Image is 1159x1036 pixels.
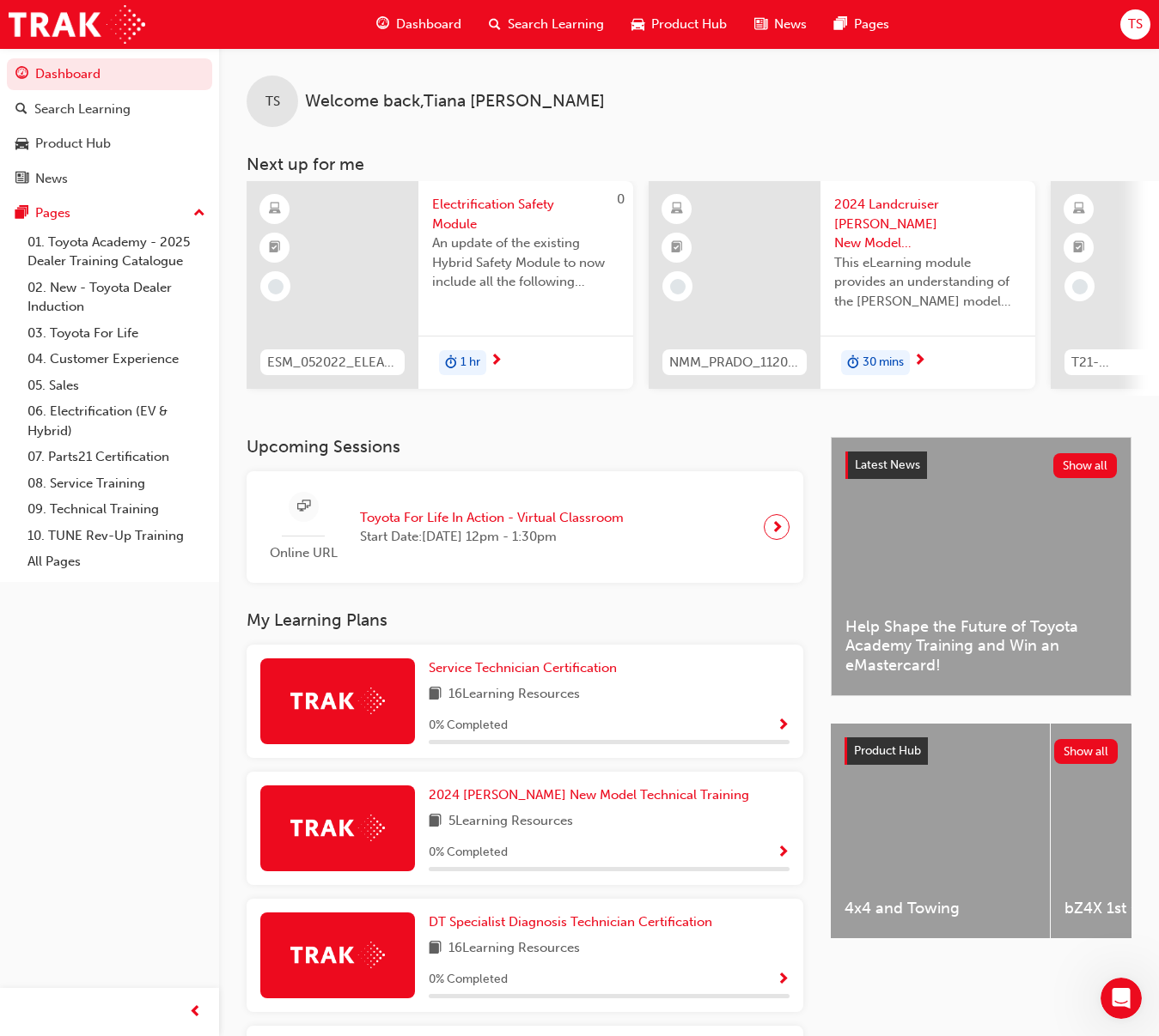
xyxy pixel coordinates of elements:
[193,203,205,225] span: up-icon
[1073,237,1085,259] span: booktick-icon
[360,508,624,528] span: Toyota For Life In Action - Virtual Classroom
[15,67,28,82] span: guage-icon
[35,203,70,223] div: Pages
[863,353,904,373] span: 30 mins
[1128,15,1143,34] span: TS
[1101,978,1142,1019] iframe: Intercom live chat
[21,373,212,399] a: 05. Sales
[847,352,859,374] span: duration-icon
[854,15,889,34] span: Pages
[21,398,212,444] a: 06. Electrification (EV & Hybrid)
[432,233,619,292] span: An update of the existing Hybrid Safety Module to now include all the following electrification v...
[7,128,212,160] a: Product Hub
[448,938,580,960] span: 16 Learning Resources
[461,353,480,373] span: 1 hr
[7,58,212,90] a: Dashboard
[260,485,790,570] a: Online URLToyota For Life In Action - Virtual ClassroomStart Date:[DATE] 12pm - 1:30pm
[771,515,784,539] span: next-icon
[7,197,212,229] button: Pages
[618,7,741,42] a: car-iconProduct Hub
[265,92,280,112] span: TS
[15,172,28,187] span: news-icon
[831,724,1050,938] a: 4x4 and Towing
[21,229,212,275] a: 01. Toyota Academy - 2025 Dealer Training Catalogue
[429,785,756,805] a: 2024 [PERSON_NAME] New Model Technical Training
[669,353,800,373] span: NMM_PRADO_112024_MODULE_1
[448,684,580,706] span: 16 Learning Resources
[845,451,1117,479] a: Latest NewsShow all
[490,354,503,369] span: next-icon
[429,787,749,803] span: 2024 [PERSON_NAME] New Model Technical Training
[34,100,131,119] div: Search Learning
[631,14,644,35] span: car-icon
[429,938,442,960] span: book-icon
[831,437,1132,696] a: Latest NewsShow allHelp Shape the Future of Toyota Academy Training and Win an eMastercard!
[269,198,281,221] span: learningResourceType_ELEARNING-icon
[429,970,508,990] span: 0 % Completed
[429,811,442,833] span: book-icon
[489,14,501,35] span: search-icon
[429,914,712,930] span: DT Specialist Diagnosis Technician Certification
[247,437,803,457] h3: Upcoming Sessions
[15,206,28,221] span: pages-icon
[475,7,618,42] a: search-iconSearch Learning
[834,253,1022,312] span: This eLearning module provides an understanding of the [PERSON_NAME] model line-up and its Katash...
[363,7,475,42] a: guage-iconDashboard
[396,15,461,34] span: Dashboard
[268,279,284,294] span: learningRecordVerb_NONE-icon
[649,181,1035,389] a: NMM_PRADO_112024_MODULE_12024 Landcruiser [PERSON_NAME] New Model Mechanisms - Model Outline 1Thi...
[35,134,111,154] div: Product Hub
[429,660,617,676] span: Service Technician Certification
[429,716,508,736] span: 0 % Completed
[448,811,573,833] span: 5 Learning Resources
[1073,198,1085,221] span: learningResourceType_ELEARNING-icon
[671,237,683,259] span: booktick-icon
[834,195,1022,253] span: 2024 Landcruiser [PERSON_NAME] New Model Mechanisms - Model Outline 1
[1120,9,1150,39] button: TS
[429,843,508,863] span: 0 % Completed
[777,718,790,734] span: Show Progress
[35,169,68,189] div: News
[376,14,389,35] span: guage-icon
[219,154,1159,174] h3: Next up for me
[7,55,212,197] button: DashboardSearch LearningProduct HubNews
[21,496,212,523] a: 09. Technical Training
[834,14,847,35] span: pages-icon
[1072,279,1088,294] span: learningRecordVerb_NONE-icon
[429,658,624,678] a: Service Technician Certification
[260,543,346,563] span: Online URL
[9,5,145,44] img: Trak
[429,912,719,932] a: DT Specialist Diagnosis Technician Certification
[297,496,310,518] span: sessionType_ONLINE_URL-icon
[777,969,790,991] button: Show Progress
[754,14,767,35] span: news-icon
[1054,739,1119,764] button: Show all
[820,7,903,42] a: pages-iconPages
[15,136,28,152] span: car-icon
[305,92,605,112] span: Welcome back , Tiana [PERSON_NAME]
[360,527,624,547] span: Start Date: [DATE] 12pm - 1:30pm
[845,899,1036,918] span: 4x4 and Towing
[741,7,820,42] a: news-iconNews
[7,163,212,195] a: News
[445,352,457,374] span: duration-icon
[15,102,27,118] span: search-icon
[21,548,212,575] a: All Pages
[777,842,790,863] button: Show Progress
[21,523,212,549] a: 10. TUNE Rev-Up Training
[269,237,281,259] span: booktick-icon
[247,181,633,389] a: 0ESM_052022_ELEARNElectrification Safety ModuleAn update of the existing Hybrid Safety Module to ...
[189,1002,202,1023] span: prev-icon
[774,15,807,34] span: News
[777,715,790,736] button: Show Progress
[670,279,686,294] span: learningRecordVerb_NONE-icon
[21,346,212,373] a: 04. Customer Experience
[617,191,625,207] span: 0
[432,195,619,233] span: Electrification Safety Module
[855,457,920,472] span: Latest News
[21,320,212,347] a: 03. Toyota For Life
[290,688,385,714] img: Trak
[290,942,385,968] img: Trak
